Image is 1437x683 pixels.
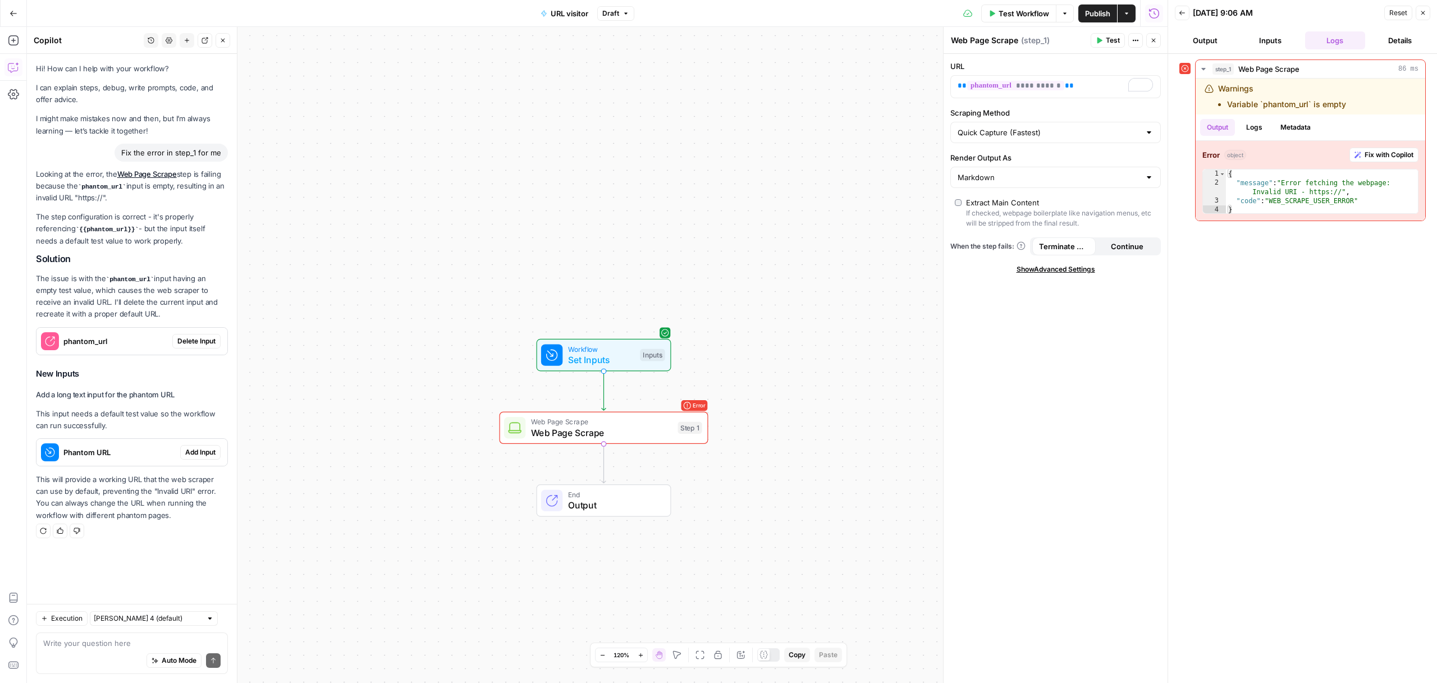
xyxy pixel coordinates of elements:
code: {{phantom_url}} [76,226,139,233]
div: 2 [1203,178,1226,196]
g: Edge from start to step_1 [602,372,606,410]
div: 3 [1203,196,1226,205]
span: ( step_1 ) [1021,35,1050,46]
div: 86 ms [1196,79,1425,221]
span: Error [693,397,706,414]
span: Reset [1389,8,1407,18]
p: The step configuration is correct - it's properly referencing - but the input itself needs a defa... [36,211,228,247]
span: Test [1106,35,1120,45]
span: 120% [614,650,629,659]
div: 1 [1203,169,1226,178]
span: Delete Input [177,336,216,346]
div: WorkflowSet InputsInputs [500,339,708,372]
span: Fix with Copilot [1365,150,1413,160]
label: URL [950,61,1161,72]
button: Test Workflow [981,4,1056,22]
code: phantom_url [106,276,154,283]
button: Paste [814,648,842,662]
p: The issue is with the input having an empty test value, which causes the web scraper to receive a... [36,273,228,320]
div: Warnings [1218,83,1346,110]
button: 86 ms [1196,60,1425,78]
label: Render Output As [950,152,1161,163]
span: Terminate Workflow [1039,241,1089,252]
p: This input needs a default test value so the workflow can run successfully. [36,408,228,432]
strong: Error [1202,149,1220,161]
button: Auto Mode [147,653,202,668]
a: When the step fails: [950,241,1026,251]
span: Phantom URL [63,447,176,458]
span: Toggle code folding, rows 1 through 4 [1219,169,1225,178]
input: Extract Main ContentIf checked, webpage boilerplate like navigation menus, etc will be stripped f... [955,199,962,206]
p: Hi! How can I help with your workflow? [36,63,228,75]
span: Paste [819,650,838,660]
span: Draft [602,8,619,19]
button: Reset [1384,6,1412,20]
span: Web Page Scrape [1238,63,1299,75]
p: I can explain steps, debug, write prompts, code, and offer advice. [36,82,228,106]
span: Web Page Scrape [531,426,672,439]
span: Execution [51,613,83,624]
h2: Solution [36,254,228,264]
input: Quick Capture (Fastest) [958,127,1140,138]
div: ErrorWeb Page ScrapeWeb Page ScrapeStep 1 [500,411,708,444]
button: Inputs [1240,31,1301,49]
strong: Add a long text input for the phantom URL [36,390,174,399]
div: 4 [1203,205,1226,214]
button: Draft [597,6,634,21]
span: Set Inputs [568,353,635,366]
p: I might make mistakes now and then, but I’m always learning — let’s tackle it together! [36,113,228,136]
button: URL visitor [534,4,595,22]
h3: New Inputs [36,367,228,382]
a: Web Page Scrape [117,169,177,178]
g: Edge from step_1 to end [602,444,606,483]
button: Add Input [180,445,221,460]
span: 86 ms [1398,64,1418,74]
p: This will provide a working URL that the web scraper can use by default, preventing the "Invalid ... [36,474,228,521]
div: Copilot [34,35,140,46]
button: Logs [1239,119,1269,136]
button: Output [1200,119,1235,136]
span: phantom_url [63,336,168,347]
code: phantom_url [78,184,126,190]
div: Fix the error in step_1 for me [115,144,228,162]
div: If checked, webpage boilerplate like navigation menus, etc will be stripped from the final result. [966,208,1156,228]
button: Logs [1305,31,1366,49]
button: Execution [36,611,88,626]
span: End [568,489,660,499]
button: Fix with Copilot [1349,148,1418,162]
span: Workflow [568,343,635,354]
span: step_1 [1212,63,1234,75]
input: Markdown [958,172,1140,183]
div: To enrich screen reader interactions, please activate Accessibility in Grammarly extension settings [951,76,1160,98]
span: Continue [1111,241,1143,252]
span: Auto Mode [162,656,196,666]
span: Copy [789,650,806,660]
button: Output [1175,31,1235,49]
div: Inputs [640,349,665,361]
button: Metadata [1274,119,1317,136]
div: Extract Main Content [966,197,1039,208]
span: Add Input [185,447,216,457]
span: Show Advanced Settings [1017,264,1095,274]
span: Test Workflow [999,8,1049,19]
label: Scraping Method [950,107,1161,118]
span: Publish [1085,8,1110,19]
button: Test [1091,33,1125,48]
button: Copy [784,648,810,662]
li: Variable `phantom_url` is empty [1227,99,1346,110]
span: Web Page Scrape [531,416,672,427]
button: Continue [1096,237,1159,255]
span: object [1224,150,1246,160]
input: Claude Sonnet 4 (default) [94,613,202,624]
div: Step 1 [678,421,702,434]
button: Details [1370,31,1430,49]
span: Output [568,498,660,512]
button: Publish [1078,4,1117,22]
span: URL visitor [551,8,588,19]
p: Looking at the error, the step is failing because the input is empty, resulting in an invalid URL... [36,168,228,204]
button: Delete Input [172,334,221,349]
div: EndOutput [500,484,708,517]
textarea: Web Page Scrape [951,35,1018,46]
